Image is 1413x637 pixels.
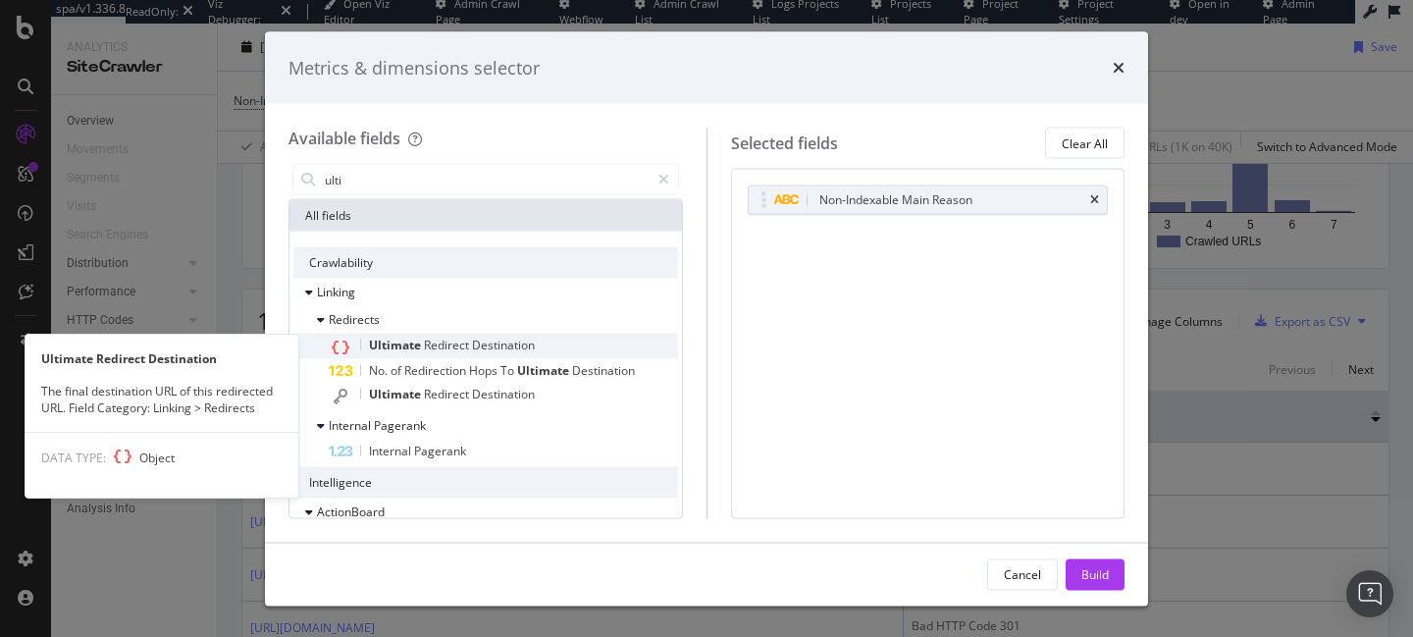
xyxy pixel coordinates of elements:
[1113,55,1125,80] div: times
[469,362,500,379] span: Hops
[369,362,391,379] span: No.
[369,443,414,459] span: Internal
[404,362,469,379] span: Redirection
[424,337,472,353] span: Redirect
[26,383,298,416] div: The final destination URL of this redirected URL. Field Category: Linking > Redirects
[414,443,466,459] span: Pagerank
[1346,570,1393,617] div: Open Intercom Messenger
[317,284,355,300] span: Linking
[374,417,426,434] span: Pagerank
[289,200,682,232] div: All fields
[1090,194,1099,206] div: times
[572,362,635,379] span: Destination
[1062,134,1108,151] div: Clear All
[288,55,540,80] div: Metrics & dimensions selector
[500,362,517,379] span: To
[317,504,385,520] span: ActionBoard
[288,128,400,149] div: Available fields
[819,190,972,210] div: Non-Indexable Main Reason
[1081,565,1109,582] div: Build
[329,311,380,328] span: Redirects
[369,386,424,402] span: Ultimate
[424,386,472,402] span: Redirect
[1004,565,1041,582] div: Cancel
[323,165,650,194] input: Search by field name
[731,132,838,154] div: Selected fields
[26,350,298,367] div: Ultimate Redirect Destination
[293,247,678,279] div: Crawlability
[293,467,678,499] div: Intelligence
[265,31,1148,606] div: modal
[517,362,572,379] span: Ultimate
[748,186,1109,215] div: Non-Indexable Main Reasontimes
[1066,558,1125,590] button: Build
[329,417,374,434] span: Internal
[472,386,535,402] span: Destination
[472,337,535,353] span: Destination
[1045,128,1125,159] button: Clear All
[987,558,1058,590] button: Cancel
[369,337,424,353] span: Ultimate
[391,362,404,379] span: of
